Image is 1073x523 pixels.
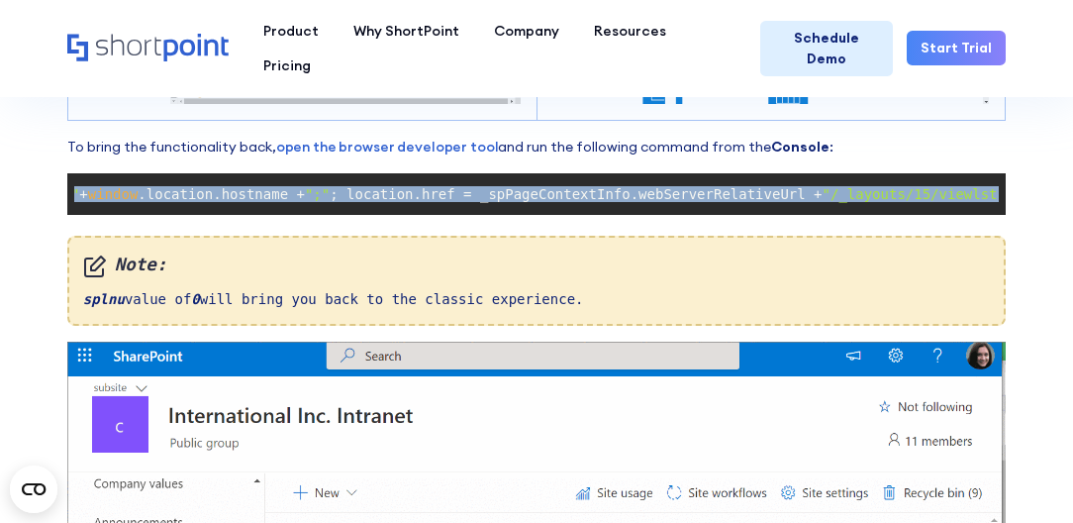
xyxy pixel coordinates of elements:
[305,186,330,202] span: ";"
[245,14,336,49] a: Product
[760,21,894,76] a: Schedule Demo
[83,252,991,277] em: Note:
[276,138,499,156] a: open the browser developer tool
[67,236,1007,326] div: value of will bring you back to the classic experience.
[336,14,476,49] a: Why ShortPoint
[771,138,829,156] strong: Console
[191,291,199,307] em: 0
[10,466,57,513] button: Open CMP widget
[330,186,822,202] span: ; location.href = _spPageContextInfo.webServerRelativeUrl +
[263,21,319,42] div: Product
[494,21,559,42] div: Company
[576,14,683,49] a: Resources
[974,428,1073,523] iframe: Chat Widget
[67,34,229,63] a: Home
[263,55,311,76] div: Pricing
[907,31,1006,65] a: Start Trial
[88,186,139,202] span: window
[67,137,1007,157] p: To bring the functionality back, and run the following command from the :
[79,186,87,202] span: +
[83,291,125,307] em: splnu
[138,186,305,202] span: .location.hostname +
[823,186,1056,202] span: "/_layouts/15/viewlsts.aspx"
[353,21,459,42] div: Why ShortPoint
[594,21,666,42] div: Resources
[476,14,576,49] a: Company
[245,49,328,83] a: Pricing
